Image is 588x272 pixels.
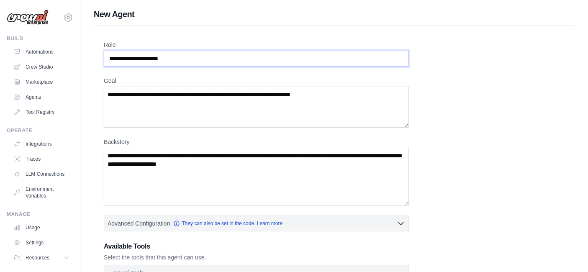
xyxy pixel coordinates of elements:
[26,254,49,261] span: Resources
[10,75,73,89] a: Marketplace
[10,182,73,203] a: Environment Variables
[173,220,282,227] a: They can also be set in the code. Learn more
[104,216,408,231] button: Advanced Configuration They can also be set in the code. Learn more
[10,45,73,59] a: Automations
[10,167,73,181] a: LLM Connections
[104,253,409,262] p: Select the tools that this agent can use.
[10,90,73,104] a: Agents
[7,211,73,218] div: Manage
[10,137,73,151] a: Integrations
[10,251,73,264] button: Resources
[94,8,575,20] h1: New Agent
[7,127,73,134] div: Operate
[10,236,73,249] a: Settings
[7,10,49,26] img: Logo
[104,41,409,49] label: Role
[104,241,409,251] h3: Available Tools
[10,105,73,119] a: Tool Registry
[7,35,73,42] div: Build
[10,221,73,234] a: Usage
[104,138,409,146] label: Backstory
[10,152,73,166] a: Traces
[10,60,73,74] a: Crew Studio
[108,219,170,228] span: Advanced Configuration
[104,77,409,85] label: Goal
